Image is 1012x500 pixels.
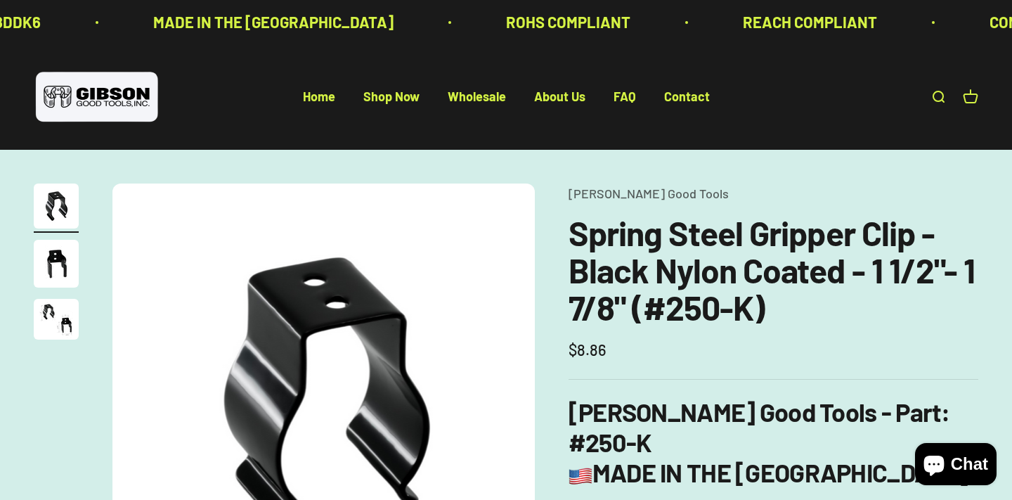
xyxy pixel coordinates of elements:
a: [PERSON_NAME] Good Tools [569,186,729,201]
img: close up of a spring steel gripper clip, tool clip, durable, secure holding, Excellent corrosion ... [34,299,79,340]
p: REACH COMPLIANT [736,10,870,34]
sale-price: $8.86 [569,338,606,362]
a: FAQ [614,89,636,105]
h1: Spring Steel Gripper Clip - Black Nylon Coated - 1 1/2"- 1 7/8" (#250-K) [569,214,978,326]
img: close up of a spring steel gripper clip, tool clip, durable, secure holding, Excellent corrosion ... [34,240,79,288]
img: Gripper clip, made & shipped from the USA! [34,184,79,229]
button: Go to item 1 [34,184,79,233]
p: ROHS COMPLIANT [499,10,623,34]
b: [PERSON_NAME] Good Tools - Part: #250-K [569,397,950,457]
button: Go to item 3 [34,299,79,344]
a: About Us [534,89,585,105]
a: Home [303,89,335,105]
b: MADE IN THE [GEOGRAPHIC_DATA] [569,457,992,487]
button: Go to item 2 [34,240,79,292]
a: Contact [664,89,710,105]
inbox-online-store-chat: Shopify online store chat [911,443,1001,489]
a: Shop Now [363,89,420,105]
p: MADE IN THE [GEOGRAPHIC_DATA] [146,10,387,34]
a: Wholesale [448,89,506,105]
